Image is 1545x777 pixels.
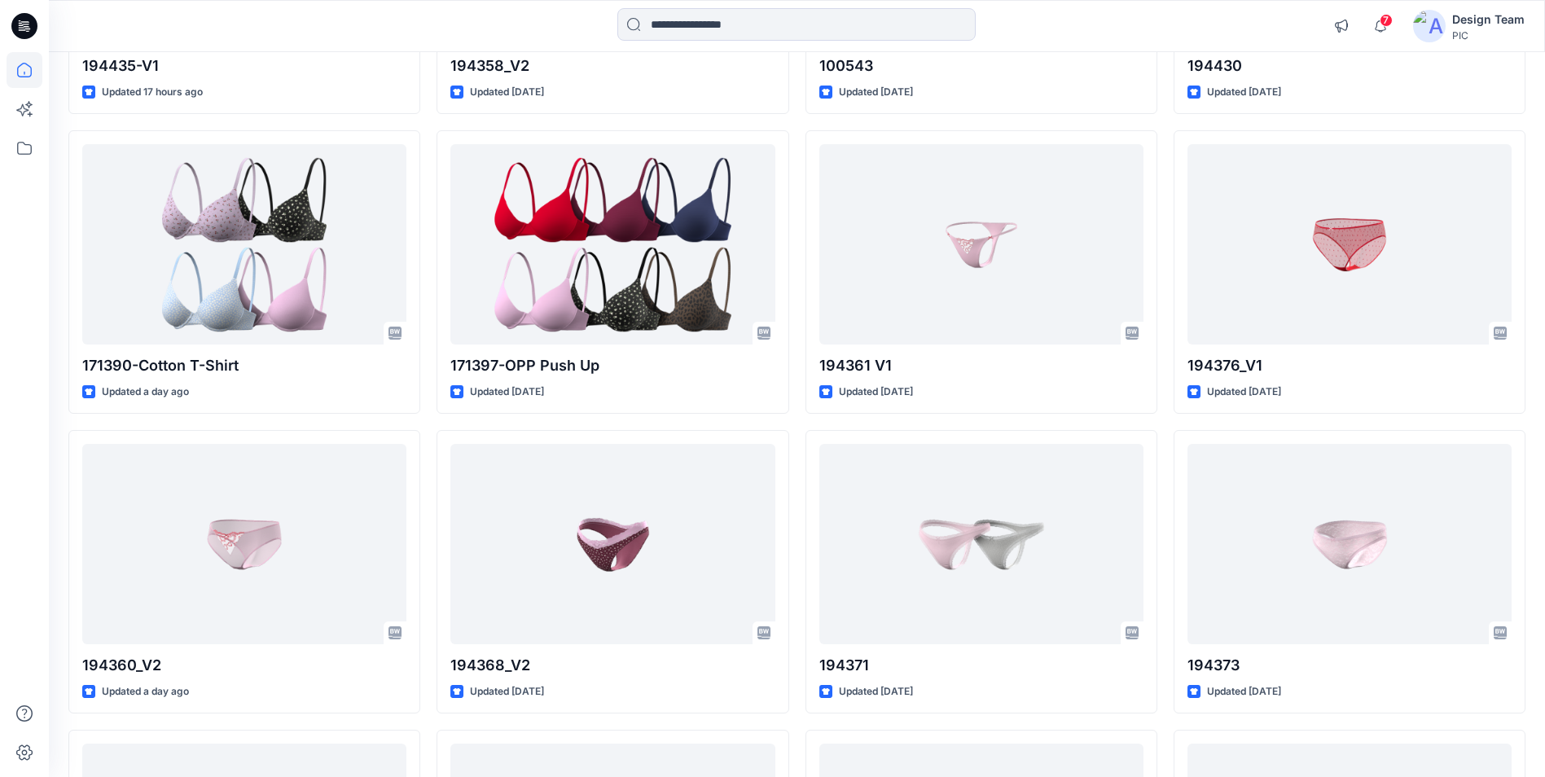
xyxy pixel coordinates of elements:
[1413,10,1446,42] img: avatar
[102,84,203,101] p: Updated 17 hours ago
[819,144,1143,344] a: 194361 V1
[470,683,544,700] p: Updated [DATE]
[450,654,775,677] p: 194368_V2
[1187,55,1512,77] p: 194430
[1207,683,1281,700] p: Updated [DATE]
[819,354,1143,377] p: 194361 V1
[839,84,913,101] p: Updated [DATE]
[839,384,913,401] p: Updated [DATE]
[1207,84,1281,101] p: Updated [DATE]
[470,84,544,101] p: Updated [DATE]
[1187,144,1512,344] a: 194376_V1
[1452,29,1525,42] div: PIC
[839,683,913,700] p: Updated [DATE]
[1187,654,1512,677] p: 194373
[102,384,189,401] p: Updated a day ago
[82,144,406,344] a: 171390-Cotton T-Shirt
[1187,444,1512,643] a: 194373
[819,654,1143,677] p: 194371
[819,444,1143,643] a: 194371
[819,55,1143,77] p: 100543
[102,683,189,700] p: Updated a day ago
[82,444,406,643] a: 194360_V2
[450,144,775,344] a: 171397-OPP Push Up
[1207,384,1281,401] p: Updated [DATE]
[82,654,406,677] p: 194360_V2
[450,444,775,643] a: 194368_V2
[1187,354,1512,377] p: 194376_V1
[450,55,775,77] p: 194358_V2
[1452,10,1525,29] div: Design Team
[82,55,406,77] p: 194435-V1
[450,354,775,377] p: 171397-OPP Push Up
[1380,14,1393,27] span: 7
[470,384,544,401] p: Updated [DATE]
[82,354,406,377] p: 171390-Cotton T-Shirt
